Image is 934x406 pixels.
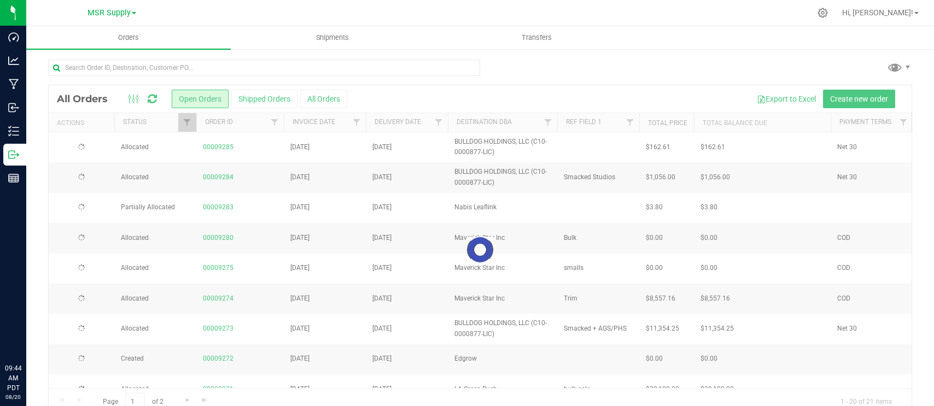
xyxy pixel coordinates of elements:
p: 09:44 AM PDT [5,363,21,393]
a: Shipments [231,26,435,49]
div: Manage settings [816,8,830,18]
inline-svg: Dashboard [8,32,19,43]
span: Orders [103,33,154,43]
span: MSR Supply [87,8,131,17]
inline-svg: Inbound [8,102,19,113]
a: Orders [26,26,231,49]
p: 08/20 [5,393,21,401]
span: Shipments [301,33,364,43]
inline-svg: Reports [8,173,19,184]
inline-svg: Manufacturing [8,79,19,90]
inline-svg: Outbound [8,149,19,160]
inline-svg: Inventory [8,126,19,137]
a: Transfers [435,26,639,49]
inline-svg: Analytics [8,55,19,66]
span: Hi, [PERSON_NAME]! [842,8,913,17]
input: Search Order ID, Destination, Customer PO... [48,60,480,76]
span: Transfers [507,33,567,43]
iframe: Resource center [11,319,44,351]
